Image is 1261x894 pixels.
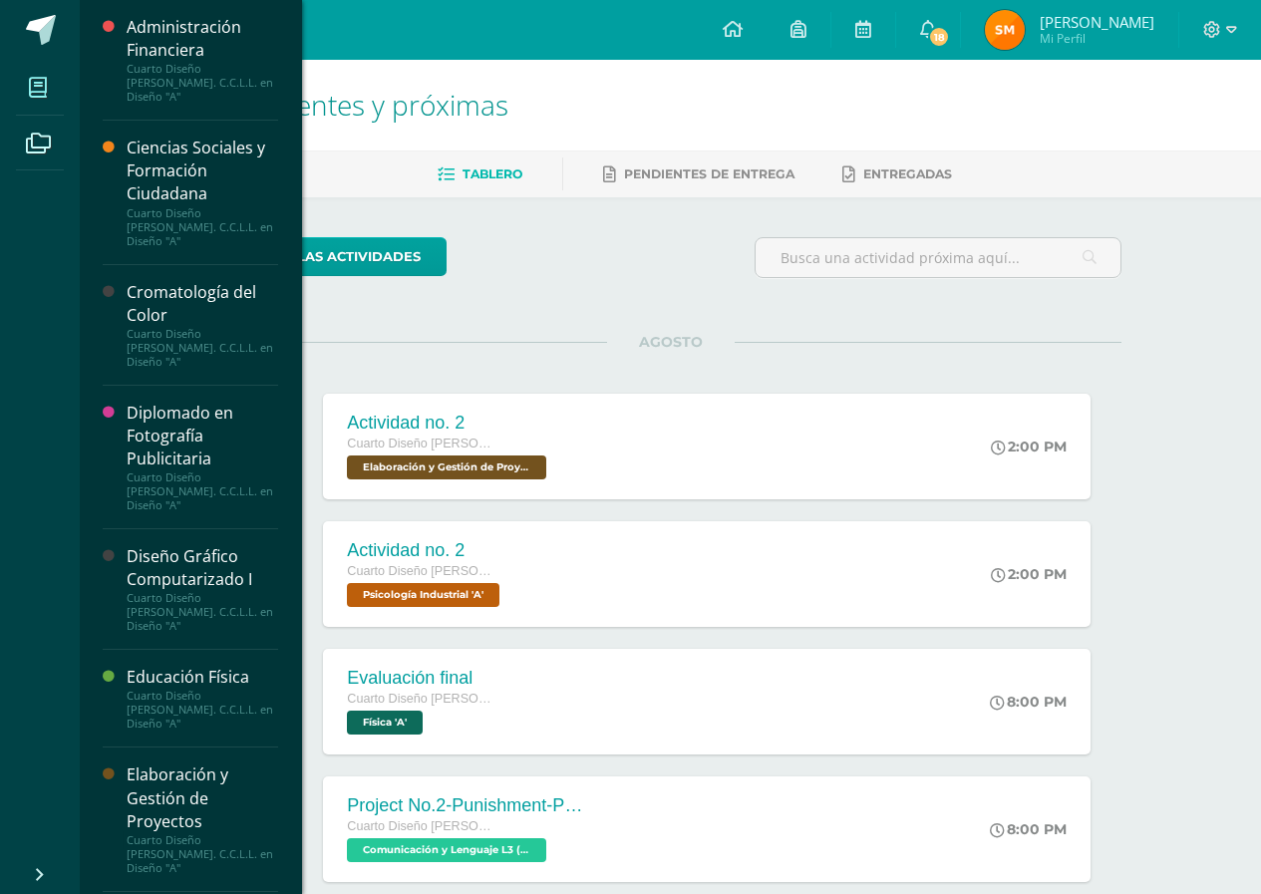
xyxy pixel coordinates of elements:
[127,137,278,247] a: Ciencias Sociales y Formación CiudadanaCuarto Diseño [PERSON_NAME]. C.C.L.L. en Diseño "A"
[991,565,1067,583] div: 2:00 PM
[985,10,1025,50] img: fb1d236bc03aac6c6b8e5e5ccda786c2.png
[127,689,278,731] div: Cuarto Diseño [PERSON_NAME]. C.C.L.L. en Diseño "A"
[990,820,1067,838] div: 8:00 PM
[347,564,496,578] span: Cuarto Diseño [PERSON_NAME]. C.C.L.L. en Diseño
[127,402,278,470] div: Diplomado en Fotografía Publicitaria
[127,402,278,512] a: Diplomado en Fotografía PublicitariaCuarto Diseño [PERSON_NAME]. C.C.L.L. en Diseño "A"
[347,437,496,450] span: Cuarto Diseño [PERSON_NAME]. C.C.L.L. en Diseño
[347,540,504,561] div: Actividad no. 2
[347,583,499,607] span: Psicología Industrial 'A'
[607,333,735,351] span: AGOSTO
[1040,12,1154,32] span: [PERSON_NAME]
[127,470,278,512] div: Cuarto Diseño [PERSON_NAME]. C.C.L.L. en Diseño "A"
[603,158,794,190] a: Pendientes de entrega
[127,281,278,369] a: Cromatología del ColorCuarto Diseño [PERSON_NAME]. C.C.L.L. en Diseño "A"
[127,545,278,591] div: Diseño Gráfico Computarizado I
[127,16,278,62] div: Administración Financiera
[127,16,278,104] a: Administración FinancieraCuarto Diseño [PERSON_NAME]. C.C.L.L. en Diseño "A"
[347,668,496,689] div: Evaluación final
[842,158,952,190] a: Entregadas
[347,413,551,434] div: Actividad no. 2
[127,666,278,731] a: Educación FísicaCuarto Diseño [PERSON_NAME]. C.C.L.L. en Diseño "A"
[219,237,447,276] a: todas las Actividades
[127,206,278,248] div: Cuarto Diseño [PERSON_NAME]. C.C.L.L. en Diseño "A"
[863,166,952,181] span: Entregadas
[127,137,278,205] div: Ciencias Sociales y Formación Ciudadana
[347,692,496,706] span: Cuarto Diseño [PERSON_NAME]. C.C.L.L. en Diseño
[756,238,1120,277] input: Busca una actividad próxima aquí...
[928,26,950,48] span: 18
[990,693,1067,711] div: 8:00 PM
[127,545,278,633] a: Diseño Gráfico Computarizado ICuarto Diseño [PERSON_NAME]. C.C.L.L. en Diseño "A"
[347,455,546,479] span: Elaboración y Gestión de Proyectos 'A'
[347,711,423,735] span: Física 'A'
[347,795,586,816] div: Project No.2-Punishment-Page 140
[991,438,1067,455] div: 2:00 PM
[463,166,522,181] span: Tablero
[127,62,278,104] div: Cuarto Diseño [PERSON_NAME]. C.C.L.L. en Diseño "A"
[127,763,278,874] a: Elaboración y Gestión de ProyectosCuarto Diseño [PERSON_NAME]. C.C.L.L. en Diseño "A"
[104,86,508,124] span: Actividades recientes y próximas
[1040,30,1154,47] span: Mi Perfil
[624,166,794,181] span: Pendientes de entrega
[127,327,278,369] div: Cuarto Diseño [PERSON_NAME]. C.C.L.L. en Diseño "A"
[127,666,278,689] div: Educación Física
[127,591,278,633] div: Cuarto Diseño [PERSON_NAME]. C.C.L.L. en Diseño "A"
[438,158,522,190] a: Tablero
[127,763,278,832] div: Elaboración y Gestión de Proyectos
[127,281,278,327] div: Cromatología del Color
